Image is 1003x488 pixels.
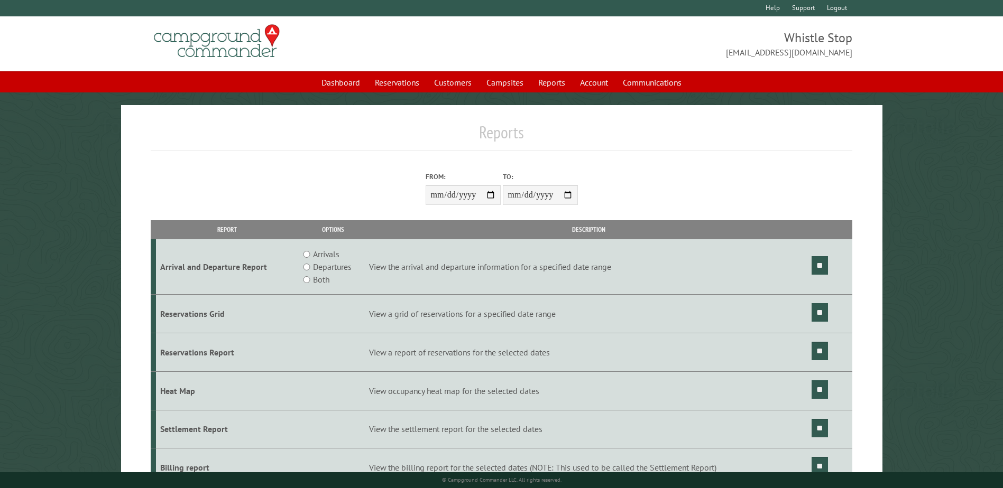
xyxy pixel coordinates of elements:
a: Dashboard [315,72,366,92]
a: Reservations [369,72,426,92]
a: Campsites [480,72,530,92]
h1: Reports [151,122,852,151]
img: Campground Commander [151,21,283,62]
td: View the settlement report for the selected dates [367,410,810,448]
td: View the billing report for the selected dates (NOTE: This used to be called the Settlement Report) [367,448,810,487]
th: Options [298,220,367,239]
td: View occupancy heat map for the selected dates [367,371,810,410]
td: Reservations Grid [156,295,298,333]
a: Reports [532,72,572,92]
td: Heat Map [156,371,298,410]
a: Communications [616,72,688,92]
span: Whistle Stop [EMAIL_ADDRESS][DOMAIN_NAME] [502,29,852,59]
label: Both [313,273,329,286]
td: Billing report [156,448,298,487]
label: Departures [313,260,352,273]
td: Reservations Report [156,333,298,371]
td: View a grid of reservations for a specified date range [367,295,810,333]
label: Arrivals [313,248,339,260]
a: Account [574,72,614,92]
label: From: [426,172,501,182]
td: Arrival and Departure Report [156,239,298,295]
td: Settlement Report [156,410,298,448]
label: To: [503,172,578,182]
td: View a report of reservations for the selected dates [367,333,810,371]
small: © Campground Commander LLC. All rights reserved. [442,476,562,483]
a: Customers [428,72,478,92]
th: Report [156,220,298,239]
td: View the arrival and departure information for a specified date range [367,239,810,295]
th: Description [367,220,810,239]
